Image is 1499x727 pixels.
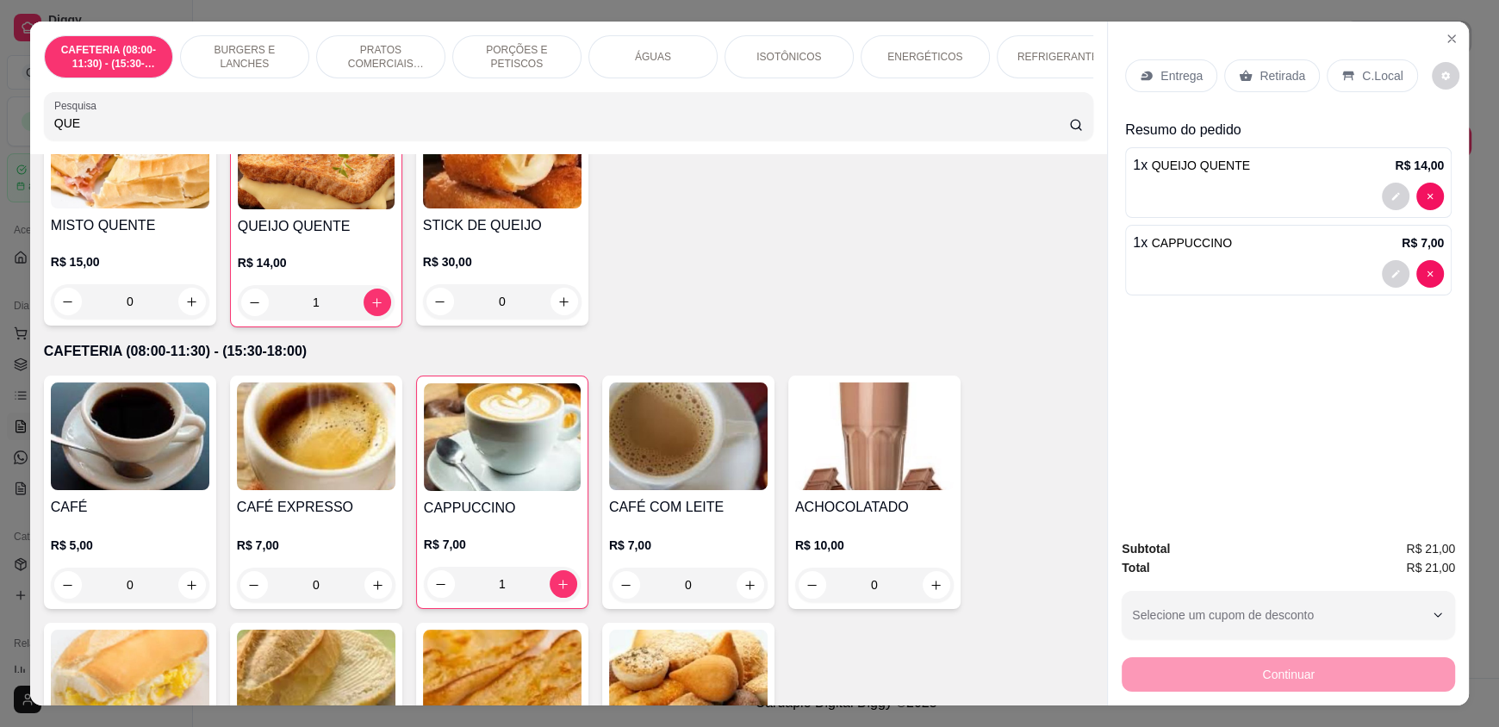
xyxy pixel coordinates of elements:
[1416,183,1444,210] button: decrease-product-quantity
[1122,561,1149,575] strong: Total
[1260,67,1305,84] p: Retirada
[1125,120,1452,140] p: Resumo do pedido
[467,43,567,71] p: PORÇÕES E PETISCOS
[423,215,582,236] h4: STICK DE QUEIJO
[364,289,391,316] button: increase-product-quantity
[51,215,209,236] h4: MISTO QUENTE
[237,497,395,518] h4: CAFÉ EXPRESSO
[54,115,1070,132] input: Pesquisa
[799,571,826,599] button: decrease-product-quantity
[238,254,395,271] p: R$ 14,00
[426,288,454,315] button: decrease-product-quantity
[1406,539,1455,558] span: R$ 21,00
[51,497,209,518] h4: CAFÉ
[423,101,582,208] img: product-image
[424,383,581,491] img: product-image
[54,288,82,315] button: decrease-product-quantity
[1160,67,1203,84] p: Entrega
[1133,233,1232,253] p: 1 x
[237,382,395,490] img: product-image
[1438,25,1465,53] button: Close
[1122,591,1455,639] button: Selecione um cupom de desconto
[1133,155,1250,176] p: 1 x
[1416,260,1444,288] button: decrease-product-quantity
[195,43,295,71] p: BURGERS E LANCHES
[795,382,954,490] img: product-image
[1432,62,1459,90] button: decrease-product-quantity
[51,537,209,554] p: R$ 5,00
[609,537,768,554] p: R$ 7,00
[737,571,764,599] button: increase-product-quantity
[364,571,392,599] button: increase-product-quantity
[51,101,209,208] img: product-image
[238,216,395,237] h4: QUEIJO QUENTE
[54,571,82,599] button: decrease-product-quantity
[756,50,821,64] p: ISOTÔNICOS
[613,571,640,599] button: decrease-product-quantity
[550,288,578,315] button: increase-product-quantity
[1017,50,1105,64] p: REFRIGERANTES
[1382,260,1409,288] button: decrease-product-quantity
[1406,558,1455,577] span: R$ 21,00
[331,43,431,71] p: PRATOS COMERCIAIS (11:30-15:30)
[609,382,768,490] img: product-image
[1395,157,1444,174] p: R$ 14,00
[424,536,581,553] p: R$ 7,00
[795,497,954,518] h4: ACHOCOLATADO
[51,253,209,270] p: R$ 15,00
[51,382,209,490] img: product-image
[1122,542,1170,556] strong: Subtotal
[178,571,206,599] button: increase-product-quantity
[1152,236,1232,250] span: CAPPUCCINO
[54,98,103,113] label: Pesquisa
[1362,67,1403,84] p: C.Local
[887,50,962,64] p: ENERGÉTICOS
[1382,183,1409,210] button: decrease-product-quantity
[241,289,269,316] button: decrease-product-quantity
[423,253,582,270] p: R$ 30,00
[427,570,455,598] button: decrease-product-quantity
[178,288,206,315] button: increase-product-quantity
[550,570,577,598] button: increase-product-quantity
[1152,158,1250,172] span: QUEIJO QUENTE
[1402,234,1444,252] p: R$ 7,00
[44,341,1093,362] p: CAFETERIA (08:00-11:30) - (15:30-18:00)
[635,50,671,64] p: ÁGUAS
[424,498,581,519] h4: CAPPUCCINO
[59,43,159,71] p: CAFETERIA (08:00-11:30) - (15:30-18:00)
[237,537,395,554] p: R$ 7,00
[609,497,768,518] h4: CAFÉ COM LEITE
[238,102,395,209] img: product-image
[795,537,954,554] p: R$ 10,00
[240,571,268,599] button: decrease-product-quantity
[923,571,950,599] button: increase-product-quantity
